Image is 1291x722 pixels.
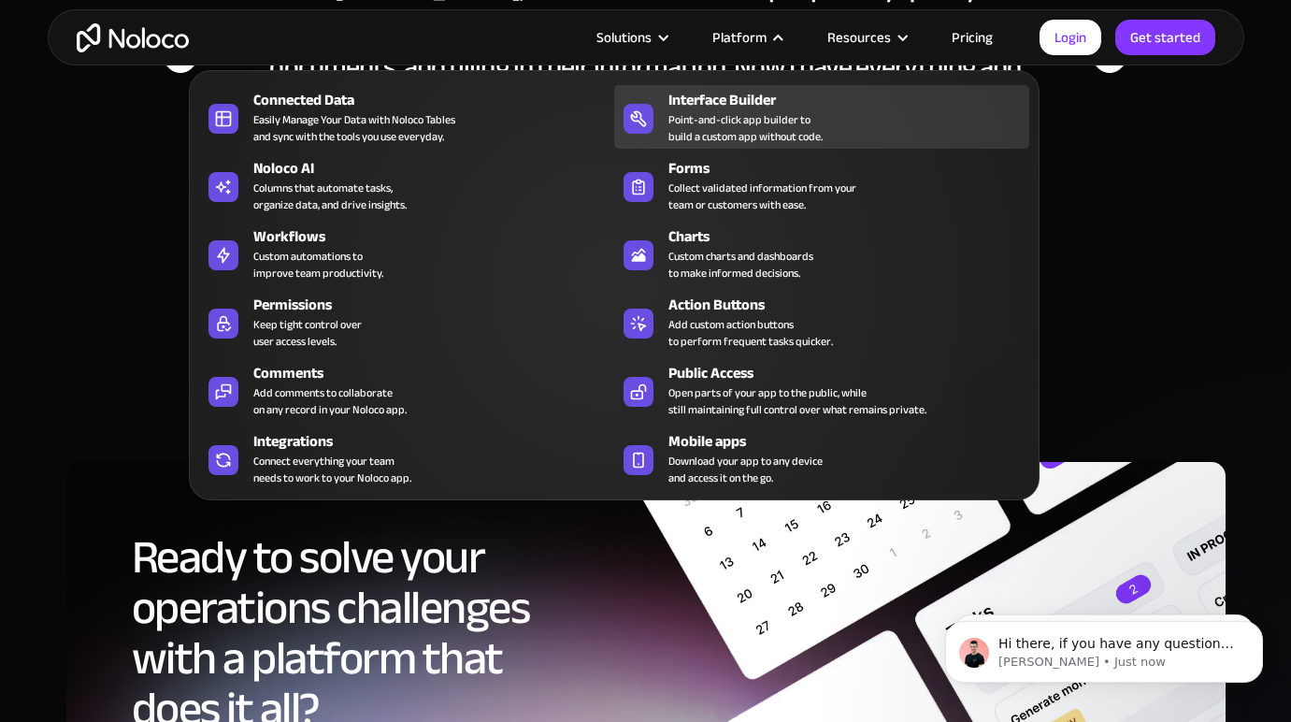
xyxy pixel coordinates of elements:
div: Easily Manage Your Data with Noloco Tables and sync with the tools you use everyday. [253,111,455,145]
div: Solutions [573,25,689,50]
nav: Platform [189,44,1040,500]
div: Resources [804,25,928,50]
div: Add custom action buttons to perform frequent tasks quicker. [668,316,833,350]
iframe: Intercom notifications message [917,582,1291,713]
div: Platform [712,25,767,50]
div: Action Buttons [668,294,1038,316]
div: Add comments to collaborate on any record in your Noloco app. [253,384,407,418]
a: ChartsCustom charts and dashboardsto make informed decisions. [614,222,1029,285]
div: Charts [668,225,1038,248]
a: Connected DataEasily Manage Your Data with Noloco Tablesand sync with the tools you use everyday. [199,85,614,149]
div: Connect everything your team needs to work to your Noloco app. [253,453,411,486]
div: Connected Data [253,89,623,111]
div: Permissions [253,294,623,316]
a: home [77,23,189,52]
a: FormsCollect validated information from yourteam or customers with ease. [614,153,1029,217]
a: Interface BuilderPoint-and-click app builder tobuild a custom app without code. [614,85,1029,149]
div: Columns that automate tasks, organize data, and drive insights. [253,180,407,213]
div: Point-and-click app builder to build a custom app without code. [668,111,823,145]
div: Mobile apps [668,430,1038,453]
div: Comments [253,362,623,384]
a: WorkflowsCustom automations toimprove team productivity. [199,222,614,285]
div: Resources [827,25,891,50]
a: Public AccessOpen parts of your app to the public, whilestill maintaining full control over what ... [614,358,1029,422]
div: Custom automations to improve team productivity. [253,248,383,282]
span: Download your app to any device and access it on the go. [668,453,823,486]
div: Interface Builder [668,89,1038,111]
a: Mobile appsDownload your app to any deviceand access it on the go. [614,426,1029,490]
div: Public Access [668,362,1038,384]
div: Noloco AI [253,157,623,180]
div: Integrations [253,430,623,453]
div: Open parts of your app to the public, while still maintaining full control over what remains priv... [668,384,926,418]
a: PermissionsKeep tight control overuser access levels. [199,290,614,354]
a: IntegrationsConnect everything your teamneeds to work to your Noloco app. [199,426,614,490]
div: Forms [668,157,1038,180]
a: CommentsAdd comments to collaborateon any record in your Noloco app. [199,358,614,422]
a: Get started [1115,20,1215,55]
div: Workflows [253,225,623,248]
div: Keep tight control over user access levels. [253,316,362,350]
div: Platform [689,25,804,50]
a: Action ButtonsAdd custom action buttonsto perform frequent tasks quicker. [614,290,1029,354]
div: Collect validated information from your team or customers with ease. [668,180,856,213]
a: Pricing [928,25,1016,50]
div: Solutions [596,25,652,50]
a: Noloco AIColumns that automate tasks,organize data, and drive insights. [199,153,614,217]
div: Custom charts and dashboards to make informed decisions. [668,248,813,282]
a: Login [1040,20,1101,55]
